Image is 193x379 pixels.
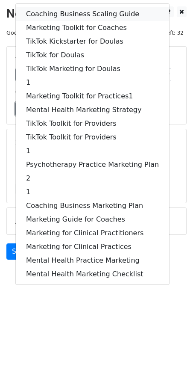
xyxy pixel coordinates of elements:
a: Marketing for Clinical Practitioners [16,226,169,240]
iframe: Chat Widget [150,338,193,379]
h2: New Campaign [6,6,187,21]
a: 2 [16,172,169,185]
a: Coaching Business Marketing Plan [16,199,169,213]
a: TikTok Toolkit for Providers [16,117,169,130]
a: TikTok Marketing for Doulas [16,62,169,76]
a: 1 [16,185,169,199]
a: Marketing Toolkit for Practices1 [16,89,169,103]
a: TikTok for Doulas [16,48,169,62]
a: Mental Health Marketing Strategy [16,103,169,117]
a: Marketing Guide for Coaches [16,213,169,226]
a: Mental Health Marketing Checklist [16,267,169,281]
a: 1 [16,76,169,89]
small: Google Sheet: [6,30,111,36]
a: Psychotherapy Practice Marketing Plan [16,158,169,172]
a: Mental Health Practice Marketing [16,254,169,267]
a: TikTok Toolkit for Providers [16,130,169,144]
a: Marketing for Clinical Practices [16,240,169,254]
a: Coaching Business Scaling Guide [16,7,169,21]
a: Marketing Toolkit for Coaches [16,21,169,35]
a: 1 [16,144,169,158]
a: TikTok Kickstarter for Doulas [16,35,169,48]
a: Send [6,243,35,260]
